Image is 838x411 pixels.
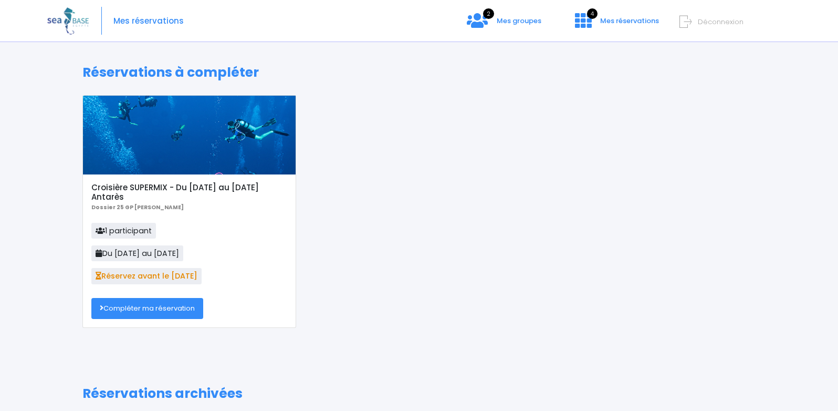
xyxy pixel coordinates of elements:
[483,8,494,19] span: 2
[91,183,287,202] h5: Croisière SUPERMIX - Du [DATE] au [DATE] Antarès
[698,17,743,27] span: Déconnexion
[458,19,550,29] a: 2 Mes groupes
[82,386,756,402] h1: Réservations archivées
[567,19,665,29] a: 4 Mes réservations
[91,298,203,319] a: Compléter ma réservation
[82,65,756,80] h1: Réservations à compléter
[497,16,541,26] span: Mes groupes
[91,223,156,239] span: 1 participant
[91,203,184,211] b: Dossier 25 GP [PERSON_NAME]
[91,245,183,261] span: Du [DATE] au [DATE]
[91,268,202,284] span: Réservez avant le [DATE]
[600,16,659,26] span: Mes réservations
[587,8,598,19] span: 4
